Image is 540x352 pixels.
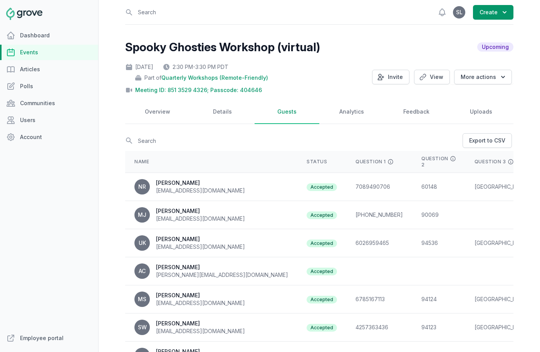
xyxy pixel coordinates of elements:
[477,42,513,52] span: Upcoming
[307,268,337,275] span: Accepted
[138,297,146,302] span: MS
[125,134,461,148] input: Search
[412,229,465,257] td: 94536
[135,86,262,94] a: Meeting ID: 851 3529 4326; Passcode: 404646
[412,201,465,229] td: 90069
[156,271,288,279] div: [PERSON_NAME][EMAIL_ADDRESS][DOMAIN_NAME]
[319,100,384,124] a: Analytics
[465,285,538,313] td: [GEOGRAPHIC_DATA]
[465,229,538,257] td: [GEOGRAPHIC_DATA]
[297,151,346,173] th: Status
[156,215,245,223] div: [EMAIL_ADDRESS][DOMAIN_NAME]
[138,184,146,189] span: NR
[346,229,412,257] td: 6026959465
[156,299,245,307] div: [EMAIL_ADDRESS][DOMAIN_NAME]
[346,285,412,313] td: 6785167113
[156,235,245,243] div: [PERSON_NAME]
[139,268,146,274] span: AC
[453,6,465,18] button: SL
[384,100,449,124] a: Feedback
[473,5,513,20] button: Create
[465,313,538,342] td: [GEOGRAPHIC_DATA]
[346,313,412,342] td: 4257363436
[449,100,513,124] a: Uploads
[190,100,255,124] a: Details
[346,201,412,229] td: [PHONE_NUMBER]
[6,8,42,20] img: Grove
[307,183,337,191] span: Accepted
[356,159,403,165] div: Question 1
[421,156,456,168] div: Question 2
[156,187,245,194] div: [EMAIL_ADDRESS][DOMAIN_NAME]
[156,327,245,335] div: [EMAIL_ADDRESS][DOMAIN_NAME]
[307,296,337,303] span: Accepted
[156,263,288,271] div: [PERSON_NAME]
[454,70,512,84] button: More actions
[134,74,268,82] div: Part of
[156,243,245,251] div: [EMAIL_ADDRESS][DOMAIN_NAME]
[463,133,512,148] a: Export to CSV
[475,159,529,165] div: Question 3
[414,70,450,84] a: View
[125,100,190,124] a: Overview
[307,240,337,247] span: Accepted
[156,320,245,327] div: [PERSON_NAME]
[156,179,245,187] div: [PERSON_NAME]
[125,151,297,173] th: Name
[156,207,245,215] div: [PERSON_NAME]
[163,63,228,71] div: 2:30 PM - 3:30 PM PDT
[456,10,463,15] span: SL
[307,211,337,219] span: Accepted
[346,173,412,201] td: 7089490706
[138,212,146,218] span: MJ
[412,173,465,201] td: 60148
[412,313,465,342] td: 94123
[465,173,538,201] td: [GEOGRAPHIC_DATA]
[161,74,268,82] span: Quarterly Workshops (Remote-Friendly)
[139,240,146,246] span: UK
[255,100,319,124] a: Guests
[138,325,147,330] span: SW
[156,292,245,299] div: [PERSON_NAME]
[412,285,465,313] td: 94124
[307,324,337,332] span: Accepted
[125,40,320,54] h2: Spooky Ghosties Workshop (virtual)
[125,63,153,71] div: [DATE]
[372,70,409,84] button: Invite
